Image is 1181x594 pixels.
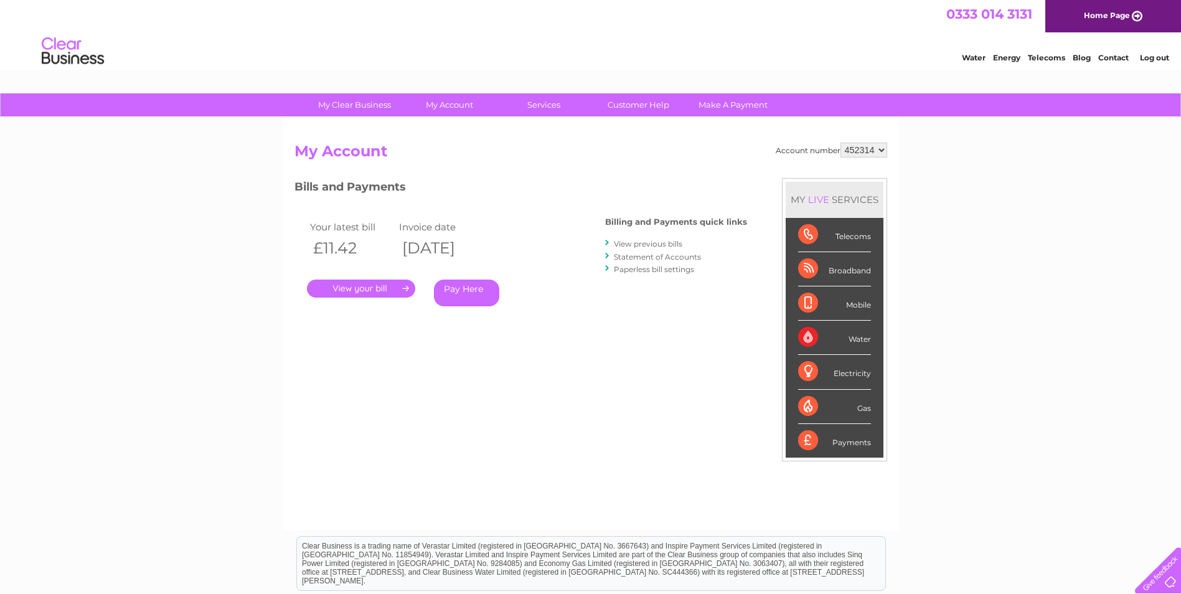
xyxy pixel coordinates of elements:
[798,424,871,458] div: Payments
[307,235,397,261] th: £11.42
[307,280,415,298] a: .
[806,194,832,205] div: LIVE
[798,321,871,355] div: Water
[614,252,701,262] a: Statement of Accounts
[798,286,871,321] div: Mobile
[798,218,871,252] div: Telecoms
[682,93,784,116] a: Make A Payment
[587,93,690,116] a: Customer Help
[1028,53,1065,62] a: Telecoms
[297,7,885,60] div: Clear Business is a trading name of Verastar Limited (registered in [GEOGRAPHIC_DATA] No. 3667643...
[396,235,486,261] th: [DATE]
[776,143,887,158] div: Account number
[41,32,105,70] img: logo.png
[1098,53,1129,62] a: Contact
[294,178,747,200] h3: Bills and Payments
[786,182,883,217] div: MY SERVICES
[993,53,1020,62] a: Energy
[605,217,747,227] h4: Billing and Payments quick links
[614,265,694,274] a: Paperless bill settings
[434,280,499,306] a: Pay Here
[1073,53,1091,62] a: Blog
[962,53,986,62] a: Water
[614,239,682,248] a: View previous bills
[798,252,871,286] div: Broadband
[1140,53,1169,62] a: Log out
[798,390,871,424] div: Gas
[294,143,887,166] h2: My Account
[398,93,501,116] a: My Account
[303,93,406,116] a: My Clear Business
[396,219,486,235] td: Invoice date
[798,355,871,389] div: Electricity
[307,219,397,235] td: Your latest bill
[492,93,595,116] a: Services
[946,6,1032,22] a: 0333 014 3131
